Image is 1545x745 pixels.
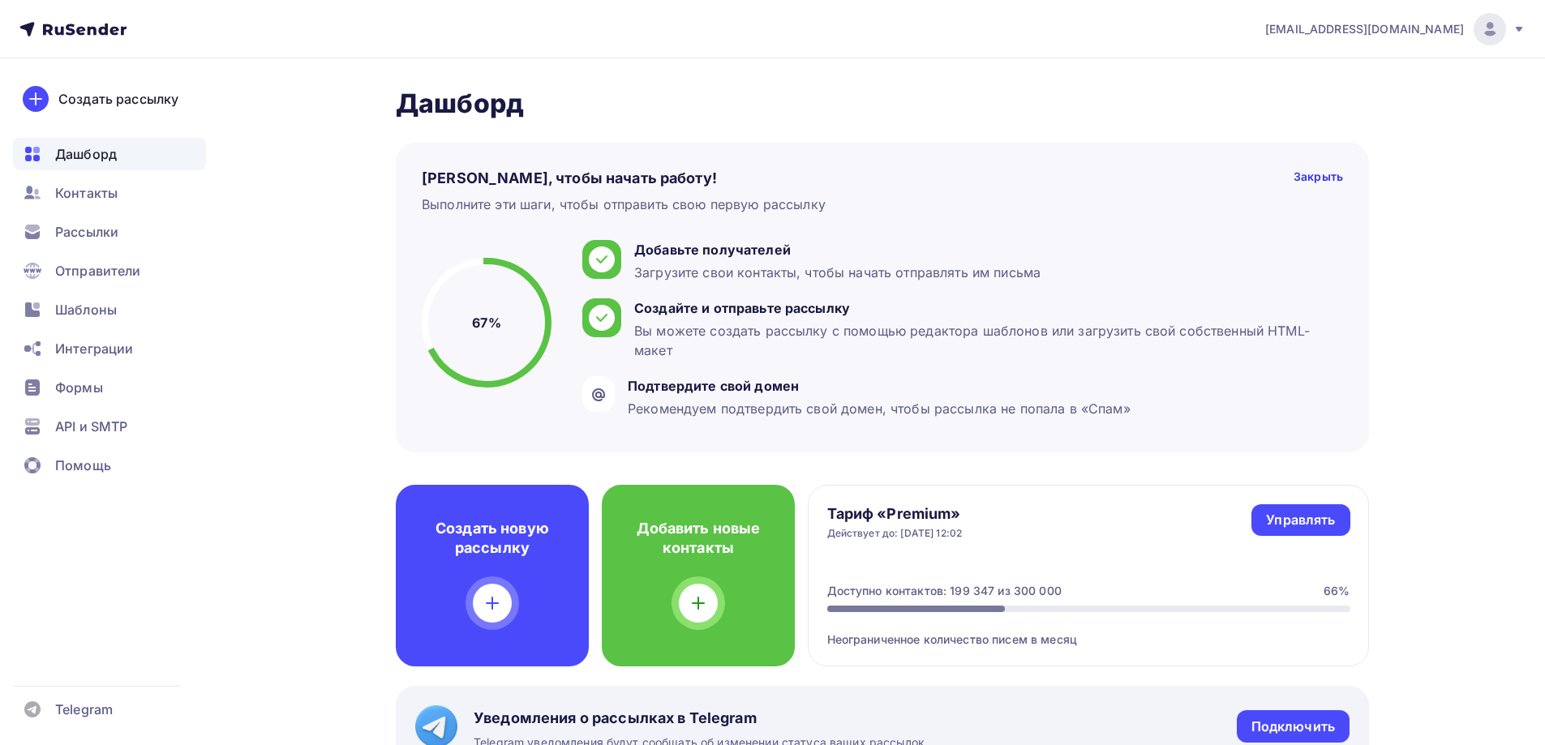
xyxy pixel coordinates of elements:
div: Вы можете создать рассылку с помощью редактора шаблонов или загрузить свой собственный HTML-макет [634,321,1335,360]
a: Отправители [13,255,206,287]
span: Отправители [55,261,141,280]
div: Неограниченное количество писем в месяц [827,612,1350,648]
a: Дашборд [13,138,206,170]
h5: 67% [472,313,500,332]
div: Управлять [1266,511,1335,529]
div: Добавьте получателей [634,240,1041,259]
span: API и SMTP [55,417,127,436]
h4: Тариф «Premium» [827,504,963,524]
h4: Создать новую рассылку [422,519,563,558]
h4: [PERSON_NAME], чтобы начать работу! [422,169,717,188]
div: Создать рассылку [58,89,178,109]
span: Интеграции [55,339,133,358]
div: Создайте и отправьте рассылку [634,298,1335,318]
a: Рассылки [13,216,206,248]
div: Подключить [1251,717,1335,736]
div: Загрузите свои контакты, чтобы начать отправлять им письма [634,263,1041,282]
a: [EMAIL_ADDRESS][DOMAIN_NAME] [1265,13,1526,45]
a: Шаблоны [13,293,206,326]
div: Рекомендуем подтвердить свой домен, чтобы рассылка не попала в «Спам» [628,399,1131,418]
span: Дашборд [55,144,117,164]
span: Рассылки [55,222,118,242]
div: Закрыть [1294,169,1343,188]
span: Помощь [55,456,111,475]
span: Формы [55,378,103,397]
div: Доступно контактов: 199 347 из 300 000 [827,583,1062,599]
div: 66% [1324,583,1350,599]
span: Контакты [55,183,118,203]
span: Telegram [55,700,113,719]
div: Действует до: [DATE] 12:02 [827,527,963,540]
h2: Дашборд [396,88,1369,120]
div: Подтвердите свой домен [628,376,1131,396]
a: Контакты [13,177,206,209]
span: [EMAIL_ADDRESS][DOMAIN_NAME] [1265,21,1464,37]
span: Шаблоны [55,300,117,319]
span: Уведомления о рассылках в Telegram [474,709,928,728]
a: Формы [13,371,206,404]
div: Выполните эти шаги, чтобы отправить свою первую рассылку [422,195,826,214]
h4: Добавить новые контакты [628,519,769,558]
